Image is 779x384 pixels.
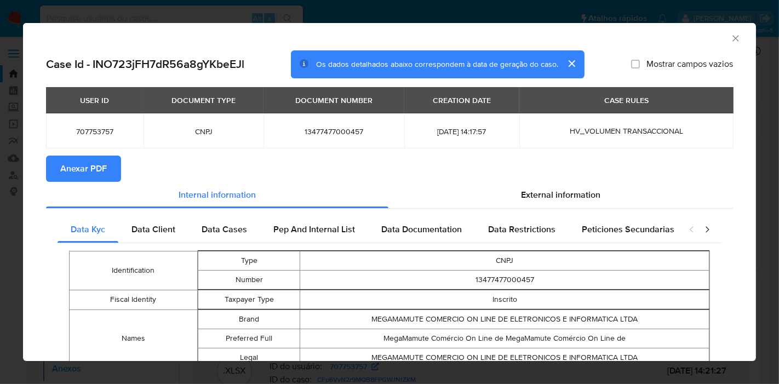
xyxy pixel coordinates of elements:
td: Taxpayer Type [198,290,300,309]
button: Fechar a janela [730,33,740,43]
span: 707753757 [59,127,130,136]
div: closure-recommendation-modal [23,23,756,361]
span: Data Cases [202,223,247,236]
td: Number [198,270,300,289]
td: CNPJ [300,251,709,270]
span: Data Client [131,223,175,236]
span: Anexar PDF [60,157,107,181]
span: Internal information [179,188,256,201]
td: Identification [70,251,198,290]
span: Data Restrictions [488,223,555,236]
span: Pep And Internal List [273,223,355,236]
td: MEGAMAMUTE COMERCIO ON LINE DE ELETRONICOS E INFORMATICA LTDA [300,348,709,367]
div: DOCUMENT NUMBER [289,91,379,110]
div: USER ID [74,91,116,110]
td: MEGAMAMUTE COMERCIO ON LINE DE ELETRONICOS E INFORMATICA LTDA [300,310,709,329]
h2: Case Id - INO723jFH7dR56a8gYKbeEJl [46,57,244,71]
span: Data Documentation [381,223,462,236]
td: MegaMamute Comércio On Line de MegaMamute Comércio On Line de [300,329,709,348]
td: Type [198,251,300,270]
span: [DATE] 14:17:57 [417,127,506,136]
span: Mostrar campos vazios [646,59,733,70]
td: Inscrito [300,290,709,309]
button: cerrar [558,50,585,77]
button: Anexar PDF [46,156,121,182]
span: Data Kyc [71,223,105,236]
span: 13477477000457 [277,127,391,136]
input: Mostrar campos vazios [631,60,640,68]
td: Names [70,310,198,368]
div: Detailed internal info [58,216,678,243]
div: DOCUMENT TYPE [165,91,242,110]
div: CREATION DATE [426,91,497,110]
span: External information [521,188,600,201]
div: CASE RULES [598,91,655,110]
span: CNPJ [157,127,250,136]
td: Legal [198,348,300,367]
span: Os dados detalhados abaixo correspondem à data de geração do caso. [316,59,558,70]
td: 13477477000457 [300,270,709,289]
span: HV_VOLUMEN TRANSACCIONAL [570,125,683,136]
td: Preferred Full [198,329,300,348]
div: Detailed info [46,182,733,208]
td: Fiscal Identity [70,290,198,310]
td: Brand [198,310,300,329]
span: Peticiones Secundarias [582,223,674,236]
